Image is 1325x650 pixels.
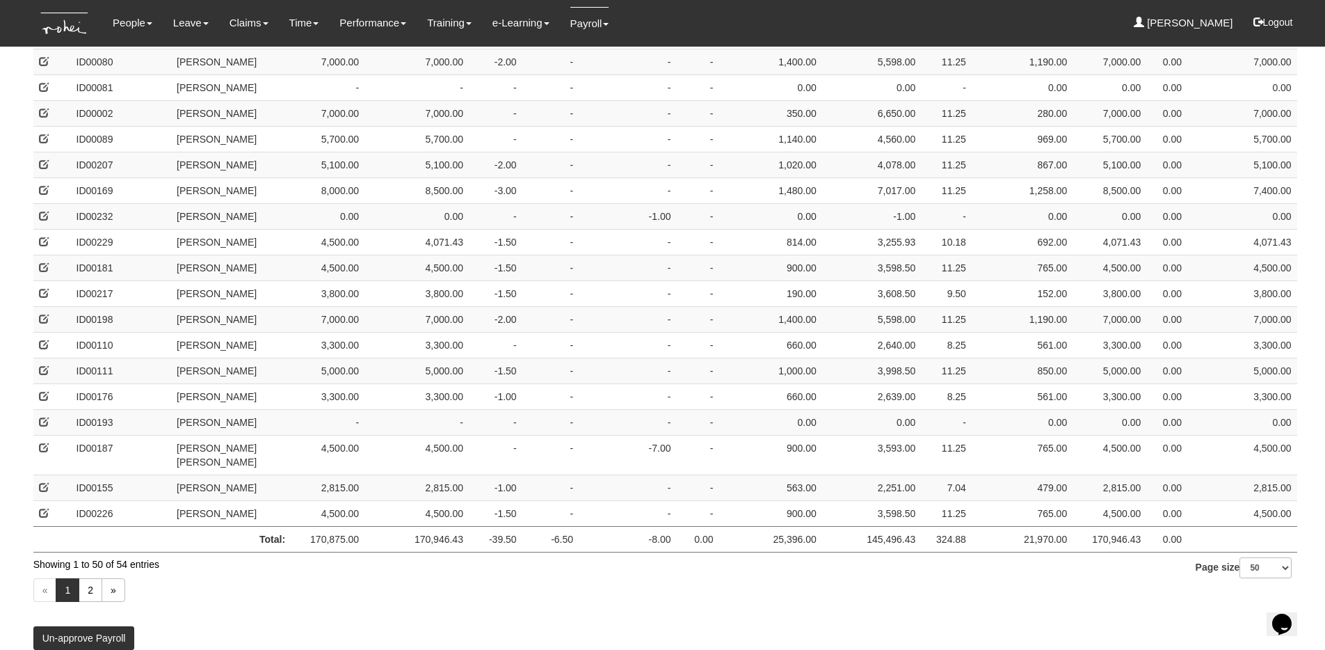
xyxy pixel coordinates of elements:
[972,409,1073,435] td: 0.00
[71,435,172,475] td: ID00187
[71,74,172,100] td: ID00081
[579,255,676,280] td: -
[822,409,922,435] td: 0.00
[1187,500,1297,526] td: 4,500.00
[71,177,172,203] td: ID00169
[719,100,822,126] td: 350.00
[71,332,172,358] td: ID00110
[921,306,972,332] td: 11.25
[677,383,719,409] td: -
[579,383,676,409] td: -
[173,7,209,39] a: Leave
[364,203,469,229] td: 0.00
[579,229,676,255] td: -
[71,152,172,177] td: ID00207
[921,229,972,255] td: 10.18
[579,126,676,152] td: -
[364,435,469,475] td: 4,500.00
[1146,383,1187,409] td: 0.00
[1073,74,1146,100] td: 0.00
[1073,229,1146,255] td: 4,071.43
[1196,557,1292,578] label: Page size
[579,475,676,500] td: -
[1187,435,1297,475] td: 4,500.00
[71,500,172,526] td: ID00226
[1073,49,1146,74] td: 7,000.00
[364,500,469,526] td: 4,500.00
[579,435,676,475] td: -7.00
[579,306,676,332] td: -
[719,74,822,100] td: 0.00
[171,126,291,152] td: [PERSON_NAME]
[972,100,1073,126] td: 280.00
[579,49,676,74] td: -
[522,255,579,280] td: -
[522,332,579,358] td: -
[171,280,291,306] td: [PERSON_NAME]
[469,74,522,100] td: -
[171,100,291,126] td: [PERSON_NAME]
[522,435,579,475] td: -
[677,152,719,177] td: -
[921,332,972,358] td: 8.25
[171,255,291,280] td: [PERSON_NAME]
[822,126,922,152] td: 4,560.00
[1146,74,1187,100] td: 0.00
[1073,100,1146,126] td: 7,000.00
[1073,177,1146,203] td: 8,500.00
[921,409,972,435] td: -
[171,229,291,255] td: [PERSON_NAME]
[579,332,676,358] td: -
[291,475,364,500] td: 2,815.00
[171,306,291,332] td: [PERSON_NAME]
[1146,435,1187,475] td: 0.00
[579,74,676,100] td: -
[1239,557,1292,578] select: Page size
[719,177,822,203] td: 1,480.00
[972,475,1073,500] td: 479.00
[921,500,972,526] td: 11.25
[921,74,972,100] td: -
[719,229,822,255] td: 814.00
[339,7,406,39] a: Performance
[1073,475,1146,500] td: 2,815.00
[972,49,1073,74] td: 1,190.00
[1146,177,1187,203] td: 0.00
[921,100,972,126] td: 11.25
[822,229,922,255] td: 3,255.93
[469,306,522,332] td: -2.00
[1073,306,1146,332] td: 7,000.00
[822,526,922,552] td: 145,496.43
[1146,332,1187,358] td: 0.00
[171,332,291,358] td: [PERSON_NAME]
[822,383,922,409] td: 2,639.00
[291,332,364,358] td: 3,300.00
[719,203,822,229] td: 0.00
[291,383,364,409] td: 3,300.00
[291,280,364,306] td: 3,800.00
[677,203,719,229] td: -
[921,280,972,306] td: 9.50
[291,49,364,74] td: 7,000.00
[469,383,522,409] td: -1.00
[1146,229,1187,255] td: 0.00
[522,126,579,152] td: -
[677,358,719,383] td: -
[1146,203,1187,229] td: 0.00
[469,526,522,552] td: -39.50
[291,526,364,552] td: 170,875.00
[822,475,922,500] td: 2,251.00
[79,578,102,602] a: 2
[719,49,822,74] td: 1,400.00
[1073,500,1146,526] td: 4,500.00
[677,435,719,475] td: -
[71,475,172,500] td: ID00155
[1187,49,1297,74] td: 7,000.00
[1267,594,1311,636] iframe: chat widget
[364,74,469,100] td: -
[1187,255,1297,280] td: 4,500.00
[1146,152,1187,177] td: 0.00
[822,74,922,100] td: 0.00
[364,49,469,74] td: 7,000.00
[921,435,972,475] td: 11.25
